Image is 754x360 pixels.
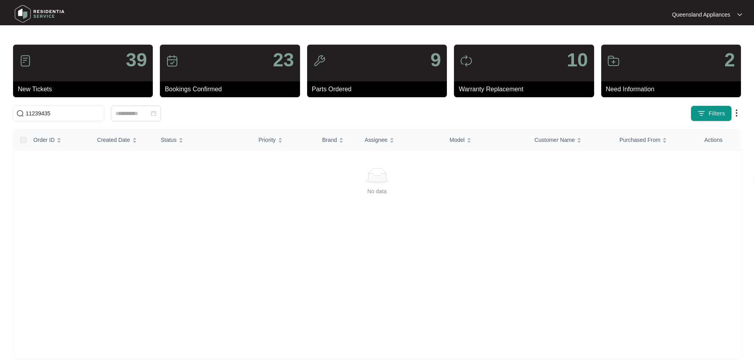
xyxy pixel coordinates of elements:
[691,106,732,121] button: filter iconFilters
[166,55,179,67] img: icon
[161,136,177,144] span: Status
[165,85,300,94] p: Bookings Confirmed
[312,85,447,94] p: Parts Ordered
[26,109,101,118] input: Search by Order Id, Assignee Name, Customer Name, Brand and Model
[672,11,730,19] p: Queensland Appliances
[567,51,588,70] p: 10
[16,109,24,117] img: search-icon
[97,136,130,144] span: Created Date
[313,55,326,67] img: icon
[316,130,358,151] th: Brand
[528,130,613,151] th: Customer Name
[697,109,705,117] img: filter icon
[460,55,473,67] img: icon
[12,2,67,26] img: residentia service logo
[698,130,741,151] th: Actions
[606,85,741,94] p: Need Information
[613,130,698,151] th: Purchased From
[724,51,735,70] p: 2
[18,85,153,94] p: New Tickets
[708,109,725,118] span: Filters
[154,130,252,151] th: Status
[23,187,731,196] div: No data
[737,13,742,17] img: dropdown arrow
[258,136,276,144] span: Priority
[607,55,620,67] img: icon
[252,130,316,151] th: Priority
[33,136,55,144] span: Order ID
[430,51,441,70] p: 9
[365,136,387,144] span: Assignee
[459,85,594,94] p: Warranty Replacement
[27,130,91,151] th: Order ID
[534,136,575,144] span: Customer Name
[732,108,741,118] img: dropdown arrow
[358,130,443,151] th: Assignee
[19,55,32,67] img: icon
[273,51,294,70] p: 23
[126,51,147,70] p: 39
[450,136,465,144] span: Model
[619,136,660,144] span: Purchased From
[91,130,154,151] th: Created Date
[443,130,528,151] th: Model
[322,136,337,144] span: Brand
